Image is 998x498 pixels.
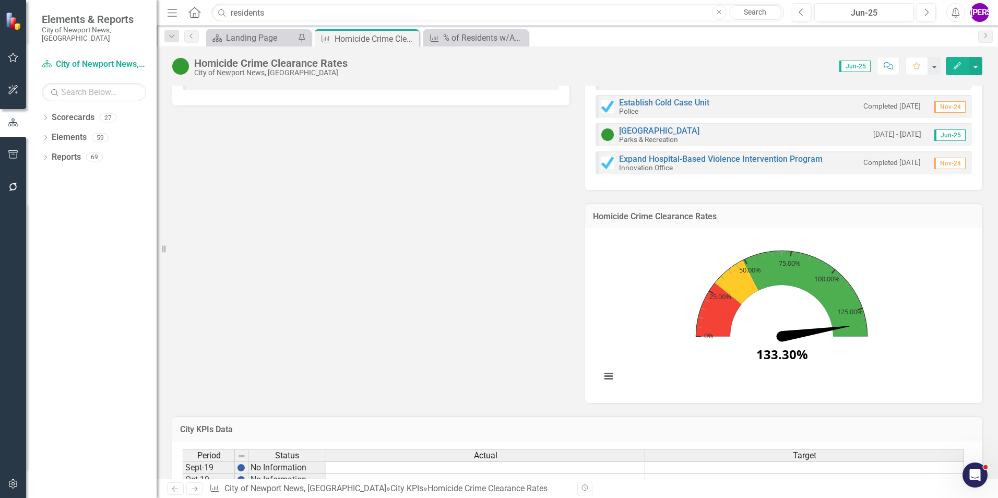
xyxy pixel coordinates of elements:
[194,69,348,77] div: City of Newport News, [GEOGRAPHIC_DATA]
[601,100,614,113] img: Completed
[779,258,801,268] text: 75.00%
[474,451,497,460] span: Actual
[427,483,548,493] div: Homicide Crime Clearance Rates
[793,451,816,460] span: Target
[934,129,966,141] span: Jun-25
[837,307,863,316] text: 125.00%
[873,129,921,139] small: [DATE] - [DATE]
[52,132,87,144] a: Elements
[619,98,709,108] a: Establish Cold Case Unit
[52,112,94,124] a: Scorecards
[52,151,81,163] a: Reports
[970,3,989,22] button: [PERSON_NAME]
[211,4,784,22] input: Search ClearPoint...
[756,346,808,363] text: 133.30%
[619,135,678,144] small: Parks & Recreation
[183,474,235,486] td: Oct-19
[839,61,871,72] span: Jun-25
[619,163,673,172] small: Innovation Office
[934,101,966,113] span: Nov-24
[390,483,423,493] a: City KPIs
[596,236,972,393] div: Chart. Highcharts interactive chart.
[739,265,761,275] text: 50.00%
[619,154,823,164] a: Expand Hospital-Based Violence Intervention Program
[729,5,781,20] a: Search
[601,157,614,169] img: Completed
[596,236,968,393] svg: Interactive chart
[275,451,299,460] span: Status
[934,158,966,169] span: Nov-24
[92,133,109,142] div: 59
[42,26,146,43] small: City of Newport News, [GEOGRAPHIC_DATA]
[709,292,731,302] text: 25.00%
[209,31,295,44] a: Landing Page
[426,31,525,44] a: % of Residents w/Access to Greenspace within 10-Minute Walk
[248,461,326,474] td: No Information
[601,128,614,141] img: On Target
[42,83,146,101] input: Search Below...
[209,483,569,495] div: » »
[183,461,235,474] td: Sept-19
[100,113,116,122] div: 27
[194,57,348,69] div: Homicide Crime Clearance Rates
[42,13,146,26] span: Elements & Reports
[226,31,295,44] div: Landing Page
[197,451,221,460] span: Period
[224,483,386,493] a: City of Newport News, [GEOGRAPHIC_DATA]
[237,452,246,460] img: 8DAGhfEEPCf229AAAAAElFTkSuQmCC
[172,58,189,75] img: On Target
[619,107,638,115] small: Police
[863,101,921,111] small: Completed [DATE]
[335,32,417,45] div: Homicide Crime Clearance Rates
[180,425,975,434] h3: City KPIs Data
[601,369,616,384] button: View chart menu, Chart
[237,476,245,484] img: BgCOk07PiH71IgAAAABJRU5ErkJggg==
[781,321,850,341] path: 133.3. Actual.
[619,126,699,136] a: [GEOGRAPHIC_DATA]
[42,58,146,70] a: City of Newport News, [GEOGRAPHIC_DATA]
[814,274,840,283] text: 100.00%
[704,331,714,340] text: 0%
[593,212,975,221] h3: Homicide Crime Clearance Rates
[86,153,103,162] div: 69
[818,7,910,19] div: Jun-25
[5,11,23,30] img: ClearPoint Strategy
[963,463,988,488] iframe: Intercom live chat
[237,464,245,472] img: BgCOk07PiH71IgAAAABJRU5ErkJggg==
[863,158,921,168] small: Completed [DATE]
[248,474,326,486] td: No Information
[814,3,914,22] button: Jun-25
[443,31,525,44] div: % of Residents w/Access to Greenspace within 10-Minute Walk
